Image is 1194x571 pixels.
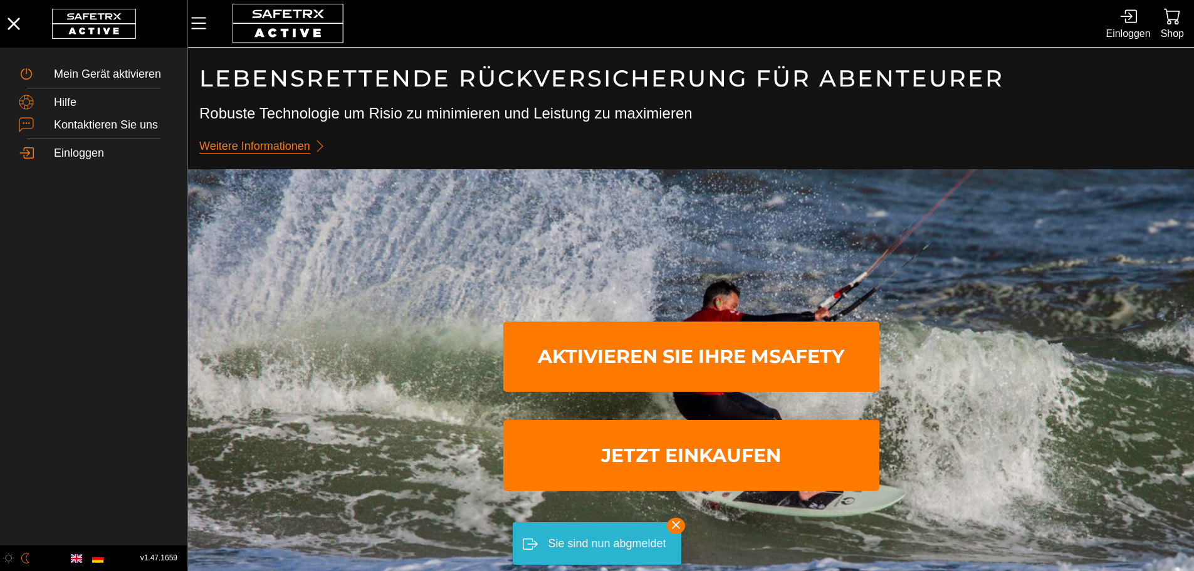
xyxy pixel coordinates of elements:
img: ContactUs.svg [19,117,34,132]
span: Jetzt einkaufen [513,422,869,488]
h1: Lebensrettende Rückversicherung für Abenteurer [199,64,1183,93]
div: Kontaktieren Sie uns [54,118,169,132]
img: en.svg [71,553,82,564]
button: v1.47.1659 [133,548,185,568]
div: Hilfe [54,96,169,110]
h3: Robuste Technologie um Risio zu minimieren und Leistung zu maximieren [199,103,1183,124]
button: MenÜ [188,10,219,36]
div: Sie sind nun abgmeldet [548,532,666,556]
span: v1.47.1659 [140,552,177,565]
div: Shop [1161,25,1184,42]
a: Weitere Informationen [199,134,333,159]
button: German [87,548,108,569]
img: de.svg [92,553,103,564]
img: ModeDark.svg [20,553,31,563]
img: ModeLight.svg [3,553,14,563]
span: Aktivieren Sie Ihre MSafety [513,324,869,390]
button: English [66,548,87,569]
a: Aktivieren Sie Ihre MSafety [503,322,879,392]
div: Einloggen [54,147,169,160]
img: Help.svg [19,95,34,110]
a: Jetzt einkaufen [503,420,879,491]
div: Mein Gerät aktivieren [54,68,169,81]
div: Einloggen [1106,25,1150,42]
span: Weitere Informationen [199,137,310,156]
